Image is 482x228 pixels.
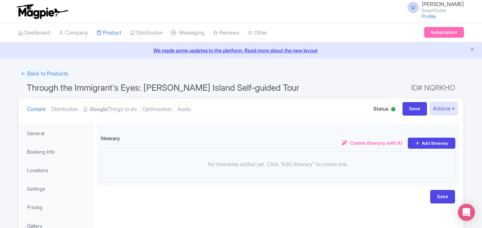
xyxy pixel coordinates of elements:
[27,83,299,93] span: Through the Immigrant's Eyes: [PERSON_NAME] Island Self-guided Tour
[390,104,397,115] div: Active
[422,1,464,7] span: [PERSON_NAME]
[101,134,120,142] label: Itinerary
[20,125,91,141] a: General
[4,47,478,54] a: We made some updates to the platform. Read more about the new layout
[422,13,436,19] a: Profile
[97,23,121,43] a: Product
[248,23,267,43] a: Other
[20,181,91,197] a: Settings
[213,23,239,43] a: Reviews
[90,105,108,113] strong: Google
[470,46,475,54] button: Close announcement
[403,1,464,13] a: U [PERSON_NAME] SmartGuide
[373,105,388,112] span: Status
[458,204,475,221] div: Open Intercom Messenger
[27,98,46,121] a: Content
[402,102,427,116] input: Save
[430,102,458,115] button: Actions
[342,139,402,147] a: Create itinerary with AI
[130,23,163,43] a: Distribution
[20,162,91,178] a: Locations
[142,98,172,121] a: Optimization
[350,139,402,147] span: Create itinerary with AI
[20,144,91,160] a: Booking Info
[430,190,455,203] input: Save
[51,98,78,121] a: Distribution
[18,67,71,81] a: ← Back to Products
[411,81,455,95] span: ID# NQRKHO
[177,98,191,121] a: Audio
[83,98,137,121] a: GoogleThings to do
[407,2,419,13] span: U
[15,4,70,19] img: logo-ab69f6fb50320c5b225c76a69d11143b.png
[59,23,88,43] a: Company
[171,23,204,43] a: Messaging
[424,27,464,38] a: Subscription
[422,8,464,13] small: SmartGuide
[408,138,455,149] a: Add Itinerary
[20,199,91,215] a: Pricing
[101,160,455,169] p: No itineraries added yet. Click "Add Itinerary" to create one.
[18,23,50,43] a: Dashboard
